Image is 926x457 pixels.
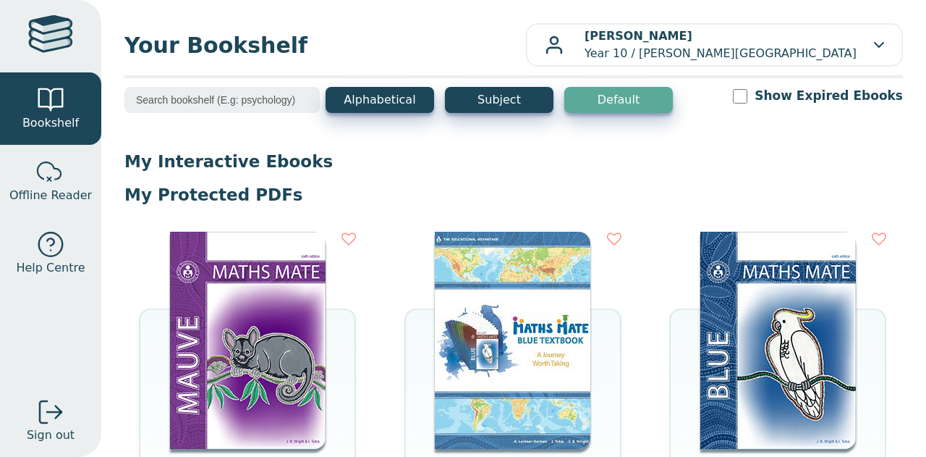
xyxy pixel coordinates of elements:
input: Search bookshelf (E.g: psychology) [124,87,320,113]
img: 3dd7f168-8a45-4905-8d85-ef9475448082.jpg [700,232,856,449]
button: [PERSON_NAME]Year 10 / [PERSON_NAME][GEOGRAPHIC_DATA] [526,23,903,67]
button: Alphabetical [326,87,434,113]
span: Offline Reader [9,187,92,204]
p: Year 10 / [PERSON_NAME][GEOGRAPHIC_DATA] [585,28,857,62]
span: Bookshelf [22,114,79,132]
span: Sign out [27,427,75,444]
p: My Interactive Ebooks [124,151,903,172]
label: Show Expired Ebooks [755,87,903,105]
img: 90e00fb2-9784-4c15-b68c-75853570eb3f.jpg [170,232,326,449]
p: My Protected PDFs [124,184,903,206]
span: Your Bookshelf [124,29,526,62]
b: [PERSON_NAME] [585,29,692,43]
button: Default [564,87,673,113]
button: Subject [445,87,553,113]
img: 1493e4b5-e9ab-430e-b635-13c96d0c5eb7.jpg [435,232,590,449]
span: Help Centre [16,259,85,277]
